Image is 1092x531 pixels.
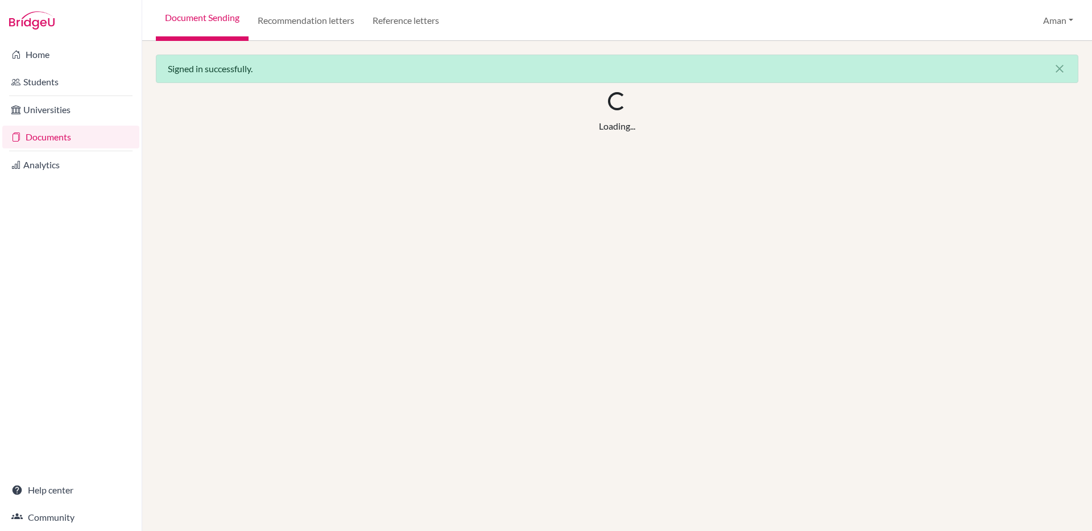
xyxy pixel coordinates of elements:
[2,98,139,121] a: Universities
[1038,10,1078,31] button: Aman
[2,126,139,148] a: Documents
[2,43,139,66] a: Home
[2,506,139,529] a: Community
[1041,55,1078,82] button: Close
[2,154,139,176] a: Analytics
[1053,62,1066,76] i: close
[156,55,1078,83] div: Signed in successfully.
[2,479,139,501] a: Help center
[599,119,635,133] div: Loading...
[9,11,55,30] img: Bridge-U
[2,70,139,93] a: Students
